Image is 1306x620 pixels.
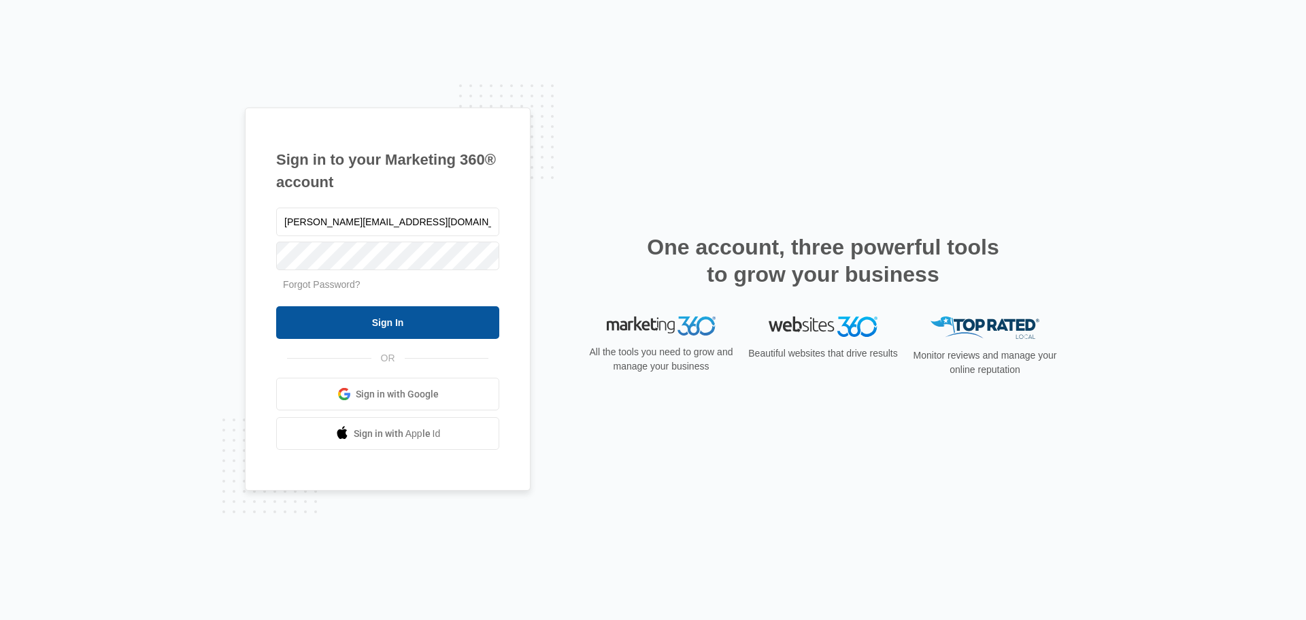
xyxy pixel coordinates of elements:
h1: Sign in to your Marketing 360® account [276,148,499,193]
span: Sign in with Google [356,387,439,402]
p: All the tools you need to grow and manage your business [585,345,737,374]
p: Beautiful websites that drive results [747,346,899,361]
input: Sign In [276,306,499,339]
a: Sign in with Google [276,378,499,410]
img: Websites 360 [769,316,877,336]
span: OR [371,351,405,365]
img: Marketing 360 [607,316,716,336]
p: Monitor reviews and manage your online reputation [909,348,1061,377]
h2: One account, three powerful tools to grow your business [643,233,1003,288]
span: Sign in with Apple Id [354,427,441,441]
a: Sign in with Apple Id [276,417,499,450]
input: Email [276,208,499,236]
img: Top Rated Local [931,316,1039,339]
a: Forgot Password? [283,279,361,290]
